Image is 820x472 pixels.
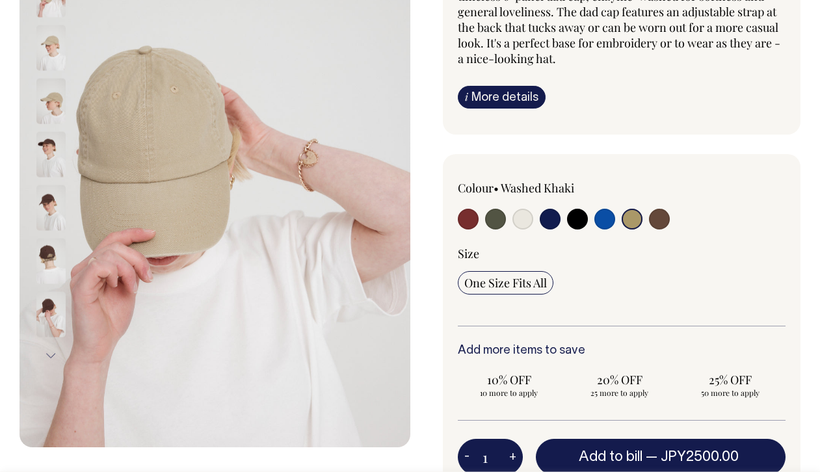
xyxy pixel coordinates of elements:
span: — [646,451,742,464]
button: Next [41,341,60,371]
span: 10% OFF [464,372,554,387]
span: One Size Fits All [464,275,547,291]
span: • [494,180,499,196]
img: espresso [36,132,66,177]
input: One Size Fits All [458,271,553,295]
span: 25% OFF [685,372,775,387]
span: i [465,90,468,103]
a: iMore details [458,86,546,109]
span: 50 more to apply [685,387,775,398]
img: espresso [36,239,66,284]
button: + [503,444,523,470]
label: Washed Khaki [501,180,574,196]
img: washed-khaki [36,25,66,71]
div: Size [458,246,786,261]
div: Colour [458,180,589,196]
img: washed-khaki [36,79,66,124]
img: espresso [36,292,66,337]
span: 10 more to apply [464,387,554,398]
input: 10% OFF 10 more to apply [458,368,561,402]
input: 25% OFF 50 more to apply [679,368,782,402]
h6: Add more items to save [458,345,786,358]
span: 20% OFF [575,372,665,387]
img: espresso [36,185,66,231]
span: Add to bill [579,451,642,464]
button: - [458,444,476,470]
span: 25 more to apply [575,387,665,398]
input: 20% OFF 25 more to apply [568,368,671,402]
span: JPY2500.00 [661,451,739,464]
